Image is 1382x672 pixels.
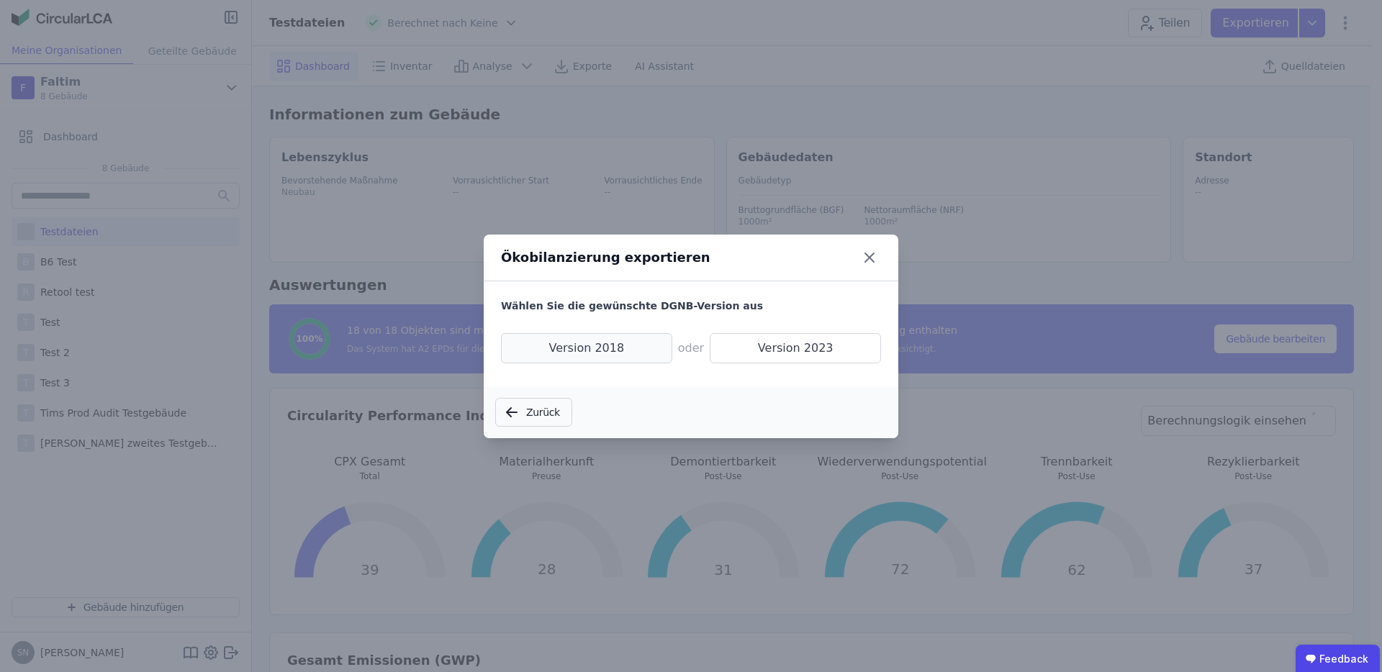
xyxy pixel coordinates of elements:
span: oder [672,340,710,357]
span: Version 2018 [501,333,672,363]
div: Ökobilanzierung exportieren [501,248,710,268]
h6: Wählen Sie die gewünschte DGNB-Version aus [501,299,881,313]
button: Zurück [495,398,572,427]
span: Version 2023 [710,333,881,363]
